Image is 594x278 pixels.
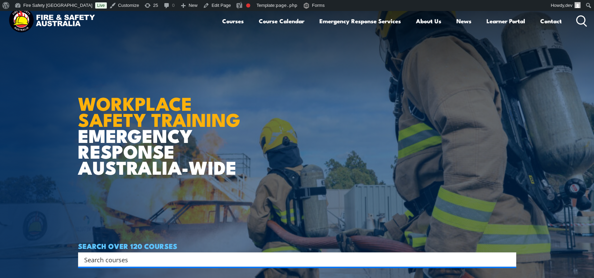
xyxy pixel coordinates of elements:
a: Emergency Response Services [319,12,401,30]
a: Live [95,2,107,9]
strong: WORKPLACE SAFETY TRAINING [78,89,240,133]
a: Learner Portal [486,12,525,30]
div: Needs improvement [246,3,250,8]
a: Courses [222,12,244,30]
span: dev [565,3,572,8]
input: Search input [84,254,501,265]
a: News [456,12,471,30]
a: Course Calendar [259,12,304,30]
form: Search form [86,255,503,264]
h1: EMERGENCY RESPONSE AUSTRALIA-WIDE [78,78,245,175]
button: Search magnifier button [504,255,514,264]
a: About Us [416,12,441,30]
a: Contact [540,12,562,30]
span: page.php [276,3,298,8]
h4: SEARCH OVER 120 COURSES [78,242,516,250]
